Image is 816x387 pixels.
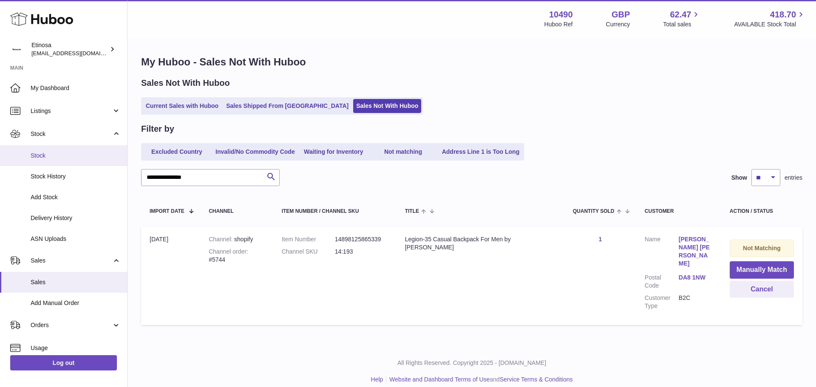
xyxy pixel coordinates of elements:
[143,145,211,159] a: Excluded Country
[770,9,796,20] span: 418.70
[31,235,121,243] span: ASN Uploads
[31,41,108,57] div: Etinosa
[679,235,713,268] a: [PERSON_NAME] [PERSON_NAME]
[31,299,121,307] span: Add Manual Order
[544,20,573,28] div: Huboo Ref
[439,145,523,159] a: Address Line 1 is Too Long
[335,235,388,243] dd: 14898125865339
[645,274,679,290] dt: Postal Code
[209,248,248,255] strong: Channel order
[300,145,368,159] a: Waiting for Inventory
[31,278,121,286] span: Sales
[31,193,121,201] span: Add Stock
[606,20,630,28] div: Currency
[730,261,794,279] button: Manually Match
[31,214,121,222] span: Delivery History
[386,376,572,384] li: and
[31,344,121,352] span: Usage
[141,227,200,325] td: [DATE]
[10,43,23,56] img: internalAdmin-10490@internal.huboo.com
[10,355,117,370] a: Log out
[663,20,701,28] span: Total sales
[134,359,809,367] p: All Rights Reserved. Copyright 2025 - [DOMAIN_NAME]
[282,248,335,256] dt: Channel SKU
[31,84,121,92] span: My Dashboard
[31,172,121,181] span: Stock History
[141,55,802,69] h1: My Huboo - Sales Not With Huboo
[371,376,383,383] a: Help
[730,209,794,214] div: Action / Status
[679,274,713,282] a: DA8 1NW
[663,9,701,28] a: 62.47 Total sales
[223,99,351,113] a: Sales Shipped From [GEOGRAPHIC_DATA]
[209,209,265,214] div: Channel
[150,209,184,214] span: Import date
[335,248,388,256] dd: 14:193
[209,236,234,243] strong: Channel
[730,281,794,298] button: Cancel
[282,209,388,214] div: Item Number / Channel SKU
[389,376,490,383] a: Website and Dashboard Terms of Use
[679,294,713,310] dd: B2C
[369,145,437,159] a: Not matching
[734,20,806,28] span: AVAILABLE Stock Total
[743,245,781,251] strong: Not Matching
[785,174,802,182] span: entries
[31,107,112,115] span: Listings
[31,257,112,265] span: Sales
[31,321,112,329] span: Orders
[598,236,602,243] a: 1
[645,235,679,270] dt: Name
[141,123,174,135] h2: Filter by
[612,9,630,20] strong: GBP
[645,294,679,310] dt: Customer Type
[405,235,556,251] div: Legion-35 Casual Backpack For Men by [PERSON_NAME]
[31,50,125,56] span: [EMAIL_ADDRESS][DOMAIN_NAME]
[731,174,747,182] label: Show
[209,248,265,264] div: #5744
[645,209,713,214] div: Customer
[670,9,691,20] span: 62.47
[549,9,573,20] strong: 10490
[141,77,230,89] h2: Sales Not With Huboo
[405,209,419,214] span: Title
[573,209,615,214] span: Quantity Sold
[143,99,221,113] a: Current Sales with Huboo
[282,235,335,243] dt: Item Number
[500,376,573,383] a: Service Terms & Conditions
[734,9,806,28] a: 418.70 AVAILABLE Stock Total
[209,235,265,243] div: shopify
[31,152,121,160] span: Stock
[353,99,421,113] a: Sales Not With Huboo
[212,145,298,159] a: Invalid/No Commodity Code
[31,130,112,138] span: Stock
